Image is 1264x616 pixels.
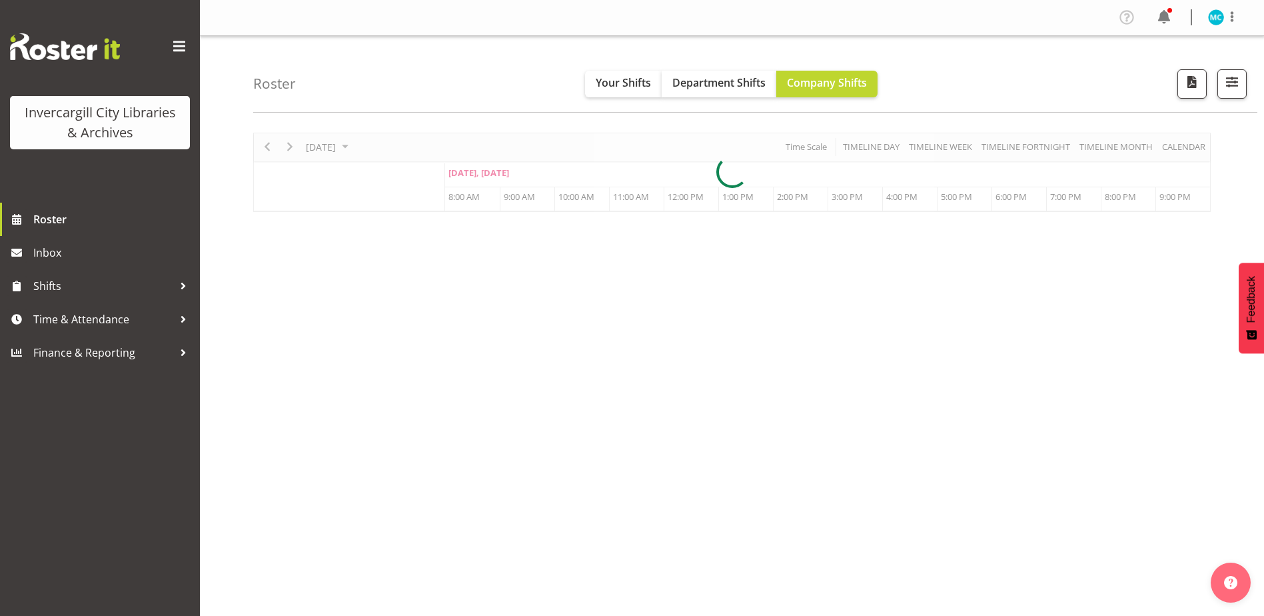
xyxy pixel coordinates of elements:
[23,103,177,143] div: Invercargill City Libraries & Archives
[253,76,296,91] h4: Roster
[596,75,651,90] span: Your Shifts
[10,33,120,60] img: Rosterit website logo
[776,71,878,97] button: Company Shifts
[33,276,173,296] span: Shifts
[585,71,662,97] button: Your Shifts
[33,309,173,329] span: Time & Attendance
[1239,263,1264,353] button: Feedback - Show survey
[33,243,193,263] span: Inbox
[1245,276,1257,323] span: Feedback
[1177,69,1207,99] button: Download a PDF of the roster for the current day
[662,71,776,97] button: Department Shifts
[1208,9,1224,25] img: michelle-cunningham11683.jpg
[1217,69,1247,99] button: Filter Shifts
[1224,576,1237,589] img: help-xxl-2.png
[672,75,766,90] span: Department Shifts
[33,343,173,363] span: Finance & Reporting
[787,75,867,90] span: Company Shifts
[33,209,193,229] span: Roster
